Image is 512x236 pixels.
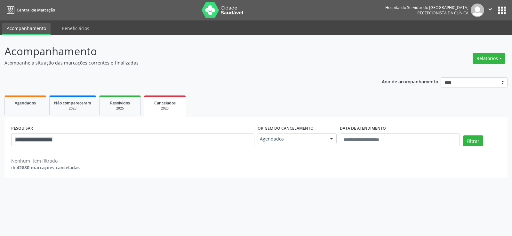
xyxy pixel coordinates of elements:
[11,124,33,133] label: PESQUISAR
[15,100,36,106] span: Agendados
[17,7,55,13] span: Central de Marcação
[17,164,80,171] strong: 42680 marcações canceladas
[473,53,505,64] button: Relatórios
[484,4,496,17] button: 
[496,5,508,16] button: apps
[2,23,51,35] a: Acompanhamento
[258,124,314,133] label: Origem do cancelamento
[148,106,181,111] div: 2025
[11,164,80,171] div: de
[4,43,356,59] p: Acompanhamento
[417,10,468,16] span: Recepcionista da clínica
[11,157,80,164] div: Nenhum item filtrado
[487,6,494,13] i: 
[471,4,484,17] img: img
[104,106,136,111] div: 2025
[110,100,130,106] span: Resolvidos
[4,5,55,15] a: Central de Marcação
[385,5,468,10] div: Hospital do Servidor do [GEOGRAPHIC_DATA]
[463,135,483,146] button: Filtrar
[154,100,176,106] span: Cancelados
[54,100,91,106] span: Não compareceram
[57,23,94,34] a: Beneficiários
[340,124,386,133] label: DATA DE ATENDIMENTO
[382,77,438,85] p: Ano de acompanhamento
[260,136,324,142] span: Agendados
[54,106,91,111] div: 2025
[4,59,356,66] p: Acompanhe a situação das marcações correntes e finalizadas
